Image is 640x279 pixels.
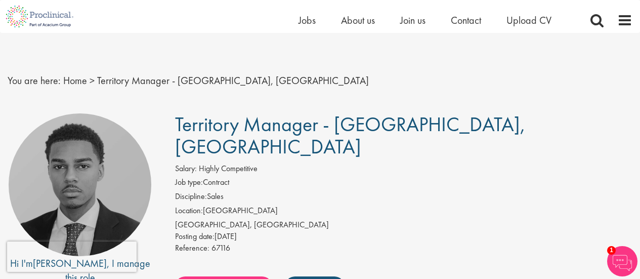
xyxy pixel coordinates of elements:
a: Contact [451,14,481,27]
span: 1 [607,246,616,255]
span: 67116 [211,243,230,253]
span: Posting date: [175,231,215,242]
a: breadcrumb link [63,74,87,87]
div: [GEOGRAPHIC_DATA], [GEOGRAPHIC_DATA] [175,219,632,231]
span: Territory Manager - [GEOGRAPHIC_DATA], [GEOGRAPHIC_DATA] [175,111,526,160]
label: Job type: [175,177,203,188]
span: Highly Competitive [199,163,258,174]
span: You are here: [8,74,61,87]
div: [DATE] [175,231,632,243]
li: [GEOGRAPHIC_DATA] [175,205,632,219]
label: Salary: [175,163,197,175]
label: Reference: [175,243,209,254]
li: Contract [175,177,632,191]
span: > [90,74,95,87]
label: Location: [175,205,203,217]
a: Join us [400,14,425,27]
label: Discipline: [175,191,207,203]
span: Territory Manager - [GEOGRAPHIC_DATA], [GEOGRAPHIC_DATA] [97,74,369,87]
a: Jobs [298,14,316,27]
iframe: reCAPTCHA [7,242,137,272]
img: imeage of recruiter Carl Gbolade [9,113,151,256]
li: Sales [175,191,632,205]
a: Upload CV [506,14,551,27]
img: Chatbot [607,246,637,276]
a: About us [341,14,375,27]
